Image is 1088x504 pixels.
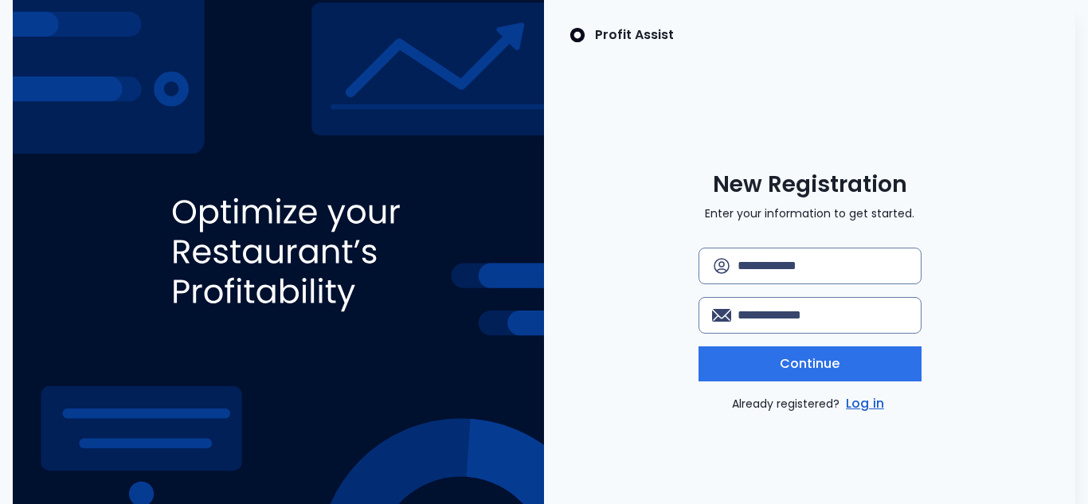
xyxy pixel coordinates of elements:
span: New Registration [713,170,907,199]
img: SpotOn Logo [569,25,585,45]
p: Already registered? [732,394,887,413]
a: Log in [843,394,887,413]
p: Enter your information to get started. [705,205,914,222]
span: Continue [780,354,840,373]
button: Continue [699,346,922,381]
p: Profit Assist [595,25,674,45]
